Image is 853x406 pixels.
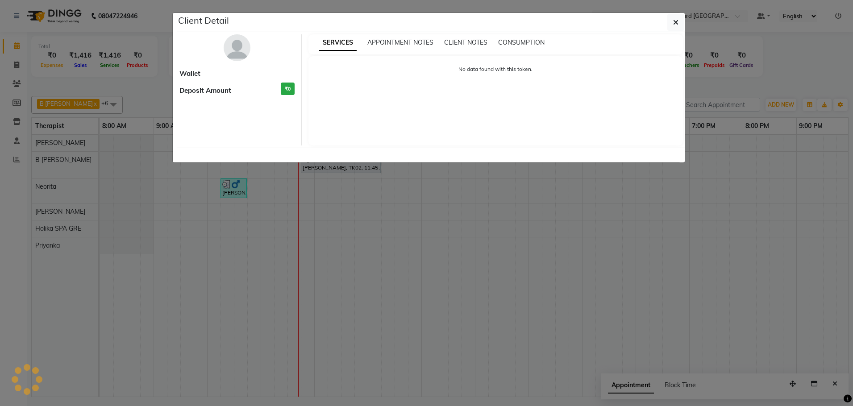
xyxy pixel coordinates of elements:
span: APPOINTMENT NOTES [367,38,433,46]
span: SERVICES [319,35,357,51]
span: Wallet [179,69,200,79]
span: CLIENT NOTES [444,38,487,46]
h5: Client Detail [178,14,229,27]
span: Deposit Amount [179,86,231,96]
h3: ₹0 [281,83,295,95]
span: CONSUMPTION [498,38,545,46]
img: avatar [224,34,250,61]
p: No data found with this token. [317,65,674,73]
